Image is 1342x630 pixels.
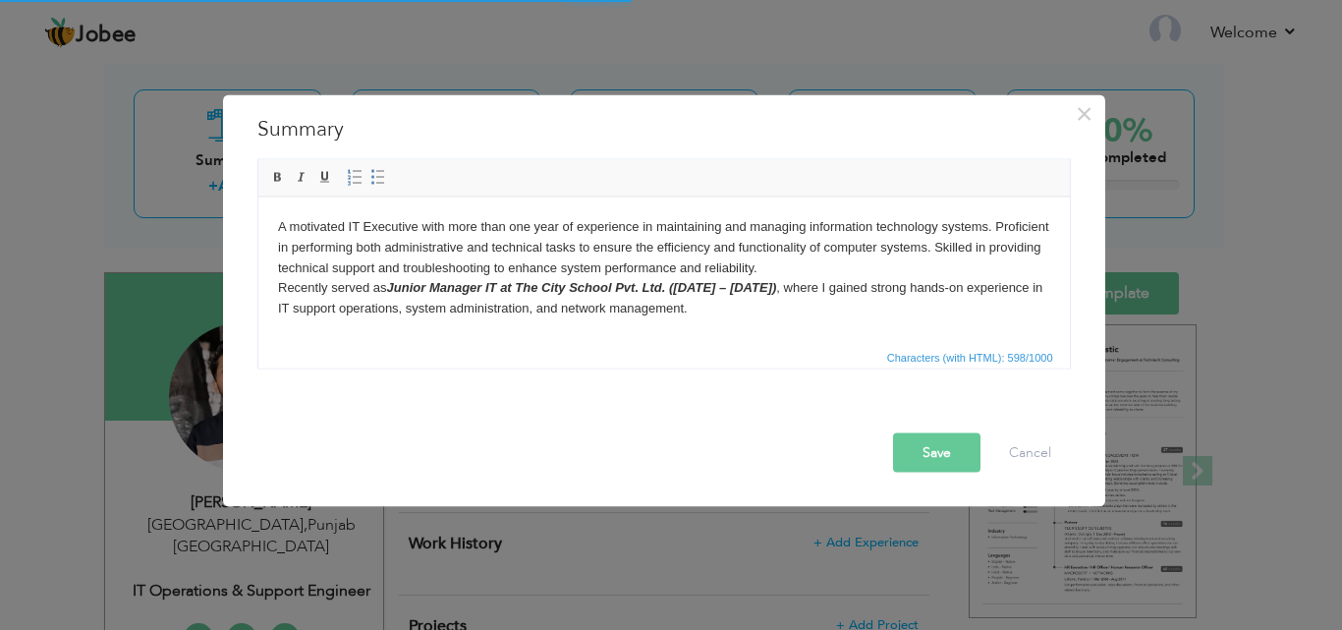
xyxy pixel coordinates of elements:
a: Insert/Remove Numbered List [344,166,365,188]
a: Underline [314,166,336,188]
a: Bold [267,166,289,188]
span: Characters (with HTML): 598/1000 [883,348,1057,366]
iframe: Rich Text Editor, summaryEditor [258,197,1070,344]
button: Save [893,432,980,472]
span: × [1076,95,1092,131]
button: Cancel [989,432,1071,472]
h3: Summary [257,114,1071,143]
a: Italic [291,166,312,188]
button: Close [1069,97,1100,129]
a: Insert/Remove Bulleted List [367,166,389,188]
div: Statistics [883,348,1059,366]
